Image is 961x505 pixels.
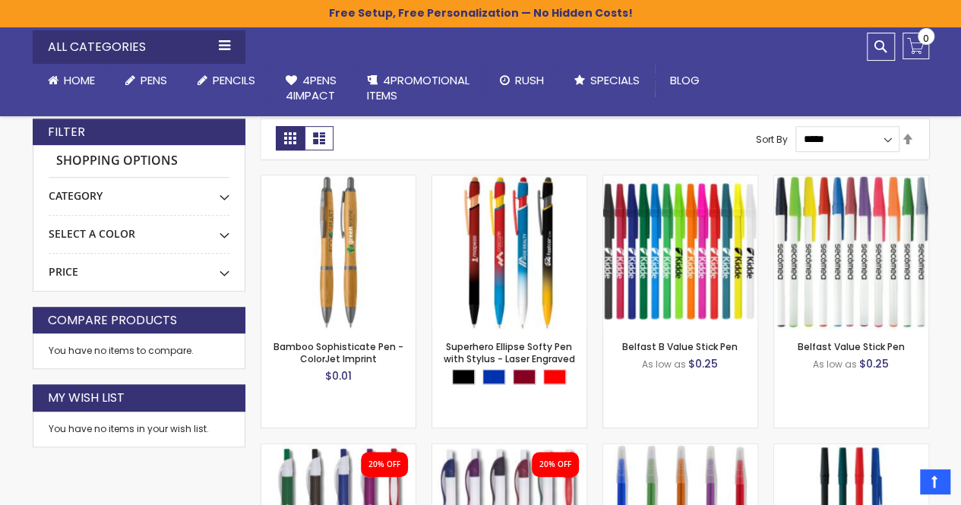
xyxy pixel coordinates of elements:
[213,72,255,88] span: Pencils
[774,175,928,330] img: Belfast Value Stick Pen
[813,358,857,371] span: As low as
[110,64,182,97] a: Pens
[261,443,416,456] a: Oak Pen Solid
[261,175,416,188] a: Bamboo Sophisticate Pen - ColorJet Imprint
[432,443,586,456] a: Oak Pen
[49,254,229,279] div: Price
[756,132,788,145] label: Sort By
[603,175,757,330] img: Belfast B Value Stick Pen
[859,356,889,371] span: $0.25
[48,390,125,406] strong: My Wish List
[642,358,686,371] span: As low as
[49,216,229,241] div: Select A Color
[33,64,110,97] a: Home
[261,175,416,330] img: Bamboo Sophisticate Pen - ColorJet Imprint
[655,64,715,97] a: Blog
[141,72,167,88] span: Pens
[432,175,586,188] a: Superhero Ellipse Softy Pen with Stylus - Laser Engraved
[452,369,475,384] div: Black
[590,72,640,88] span: Specials
[352,64,485,113] a: 4PROMOTIONALITEMS
[603,175,757,188] a: Belfast B Value Stick Pen
[48,124,85,140] strong: Filter
[64,72,95,88] span: Home
[49,145,229,178] strong: Shopping Options
[774,443,928,456] a: Corporate Promo Stick Pen
[33,30,245,64] div: All Categories
[444,340,575,365] a: Superhero Ellipse Softy Pen with Stylus - Laser Engraved
[539,459,571,470] div: 20% OFF
[432,175,586,330] img: Superhero Ellipse Softy Pen with Stylus - Laser Engraved
[49,178,229,204] div: Category
[368,459,400,470] div: 20% OFF
[48,312,177,329] strong: Compare Products
[543,369,566,384] div: Red
[670,72,700,88] span: Blog
[515,72,544,88] span: Rush
[273,340,403,365] a: Bamboo Sophisticate Pen - ColorJet Imprint
[923,31,929,46] span: 0
[903,33,929,59] a: 0
[270,64,352,113] a: 4Pens4impact
[276,126,305,150] strong: Grid
[286,72,337,103] span: 4Pens 4impact
[482,369,505,384] div: Blue
[49,423,229,435] div: You have no items in your wish list.
[325,368,352,383] span: $0.01
[33,333,245,369] div: You have no items to compare.
[774,175,928,188] a: Belfast Value Stick Pen
[920,469,950,494] a: Top
[622,340,738,353] a: Belfast B Value Stick Pen
[182,64,270,97] a: Pencils
[367,72,469,103] span: 4PROMOTIONAL ITEMS
[513,369,536,384] div: Burgundy
[798,340,905,353] a: Belfast Value Stick Pen
[559,64,655,97] a: Specials
[688,356,718,371] span: $0.25
[485,64,559,97] a: Rush
[603,443,757,456] a: Belfast Translucent Value Stick Pen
